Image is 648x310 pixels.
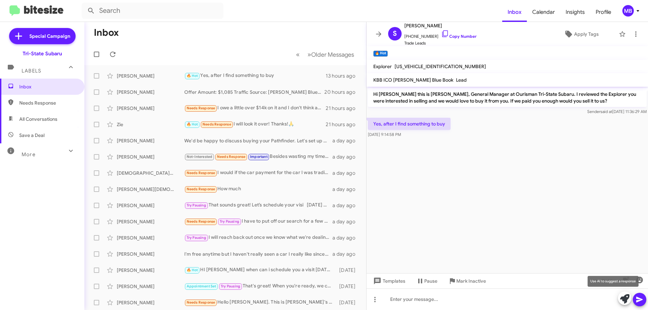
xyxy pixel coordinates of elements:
[184,299,336,306] div: Hello [PERSON_NAME]. This is [PERSON_NAME]'s wife's email. So I am going to give you his email: [...
[296,50,300,59] span: «
[588,276,639,287] div: Use AI to suggest a response
[187,300,215,305] span: Needs Response
[326,105,361,112] div: 21 hours ago
[303,48,358,61] button: Next
[441,34,477,39] a: Copy Number
[184,120,326,128] div: I will look it over! Thanks!🙏
[184,266,336,274] div: HI [PERSON_NAME] when can i schedule you a visit [DATE] through [DATE] 9-7pm [DATE] 9-5pm
[220,219,239,224] span: Try Pausing
[502,2,527,22] a: Inbox
[184,72,326,80] div: Yes, after I find something to buy
[332,251,361,257] div: a day ago
[184,169,332,177] div: I would if the car payment for the car I was trading it for was a reasonable payment....looking f...
[117,283,184,290] div: [PERSON_NAME]
[184,153,332,161] div: Besides wasting my time!!!!
[411,275,443,287] button: Pause
[332,202,361,209] div: a day ago
[292,48,304,61] button: Previous
[117,234,184,241] div: [PERSON_NAME]
[324,89,361,95] div: 20 hours ago
[187,154,213,159] span: Not-Interested
[19,100,77,106] span: Needs Response
[336,267,361,274] div: [DATE]
[393,28,397,39] span: S
[546,28,616,40] button: Apply Tags
[187,122,198,126] span: 🔥 Hot
[336,283,361,290] div: [DATE]
[187,187,215,191] span: Needs Response
[367,275,411,287] button: Templates
[368,118,451,130] p: Yes, after I find something to buy
[587,109,647,114] span: Sender [DATE] 11:36:29 AM
[187,219,215,224] span: Needs Response
[117,251,184,257] div: [PERSON_NAME]
[187,203,206,207] span: Try Pausing
[332,218,361,225] div: a day ago
[527,2,560,22] a: Calendar
[617,5,641,17] button: MB
[560,2,590,22] a: Insights
[202,122,231,126] span: Needs Response
[19,83,77,90] span: Inbox
[117,121,184,128] div: Zie
[117,89,184,95] div: [PERSON_NAME]
[332,186,361,193] div: a day ago
[332,153,361,160] div: a day ago
[590,2,617,22] a: Profile
[117,170,184,176] div: [DEMOGRAPHIC_DATA][PERSON_NAME]
[187,106,215,110] span: Needs Response
[184,282,336,290] div: That's great! When you're ready, we can set up an appointment to explore your options. Let me kno...
[184,185,332,193] div: How much
[332,137,361,144] div: a day ago
[404,40,477,47] span: Trade Leads
[332,170,361,176] div: a day ago
[372,275,405,287] span: Templates
[184,201,332,209] div: That sounds great! Let’s schedule your visi [DATE] when your ready . Looking forward to discussin...
[368,88,647,107] p: Hi [PERSON_NAME] this is [PERSON_NAME], General Manager at Ourisman Tri-State Subaru. I reviewed ...
[600,109,612,114] span: said at
[622,5,634,17] div: MB
[9,28,76,44] a: Special Campaign
[184,104,326,112] div: I owe a little over $14k on it and I don't think anyone would buy it for that amount
[424,275,437,287] span: Pause
[373,77,453,83] span: KBB ICO [PERSON_NAME] Blue Book
[117,299,184,306] div: [PERSON_NAME]
[307,50,311,59] span: »
[404,22,477,30] span: [PERSON_NAME]
[574,28,599,40] span: Apply Tags
[456,77,467,83] span: Lead
[22,151,35,158] span: More
[19,132,45,139] span: Save a Deal
[187,74,198,78] span: 🔥 Hot
[332,234,361,241] div: a day ago
[184,137,332,144] div: We'd be happy to discuss buying your Pathfinder. Let's set up an appointment to evaluate it and s...
[117,105,184,112] div: [PERSON_NAME]
[184,234,332,242] div: I will reach back out once we know what we're dealing with financially
[184,89,324,95] div: Offer Amount: $1,085 Traffic Source: [PERSON_NAME] Blue Book are you looking to trade it in ?
[184,251,332,257] div: I'm free anytime but I haven't really seen a car I really like since the Jetta was sold
[443,275,491,287] button: Mark Inactive
[336,299,361,306] div: [DATE]
[117,137,184,144] div: [PERSON_NAME]
[184,218,332,225] div: I have to put off our search for a few weeks due to a pressing matter at work. I will reach back ...
[117,202,184,209] div: [PERSON_NAME]
[117,73,184,79] div: [PERSON_NAME]
[22,68,41,74] span: Labels
[404,30,477,40] span: [PHONE_NUMBER]
[456,275,486,287] span: Mark Inactive
[373,51,388,57] small: 🔥 Hot
[326,73,361,79] div: 13 hours ago
[292,48,358,61] nav: Page navigation example
[187,171,215,175] span: Needs Response
[19,116,57,122] span: All Conversations
[23,50,62,57] div: Tri-State Subaru
[250,154,268,159] span: Important
[395,63,486,69] span: [US_VEHICLE_IDENTIFICATION_NUMBER]
[29,33,70,39] span: Special Campaign
[117,186,184,193] div: [PERSON_NAME][DEMOGRAPHIC_DATA]
[217,154,246,159] span: Needs Response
